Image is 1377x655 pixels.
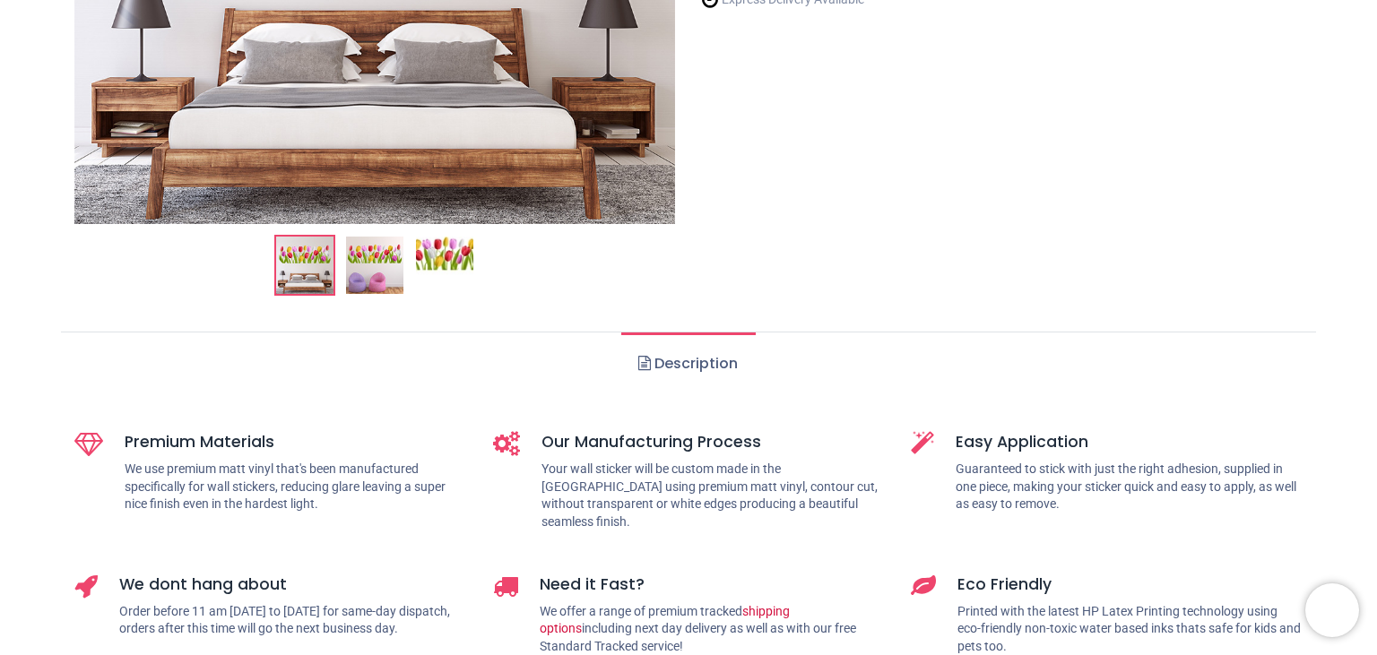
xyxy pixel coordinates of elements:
[957,573,1303,596] h5: Eco Friendly
[416,237,473,294] img: WS-46323-03
[125,431,466,453] h5: Premium Materials
[125,461,466,513] p: We use premium matt vinyl that's been manufactured specifically for wall stickers, reducing glare...
[956,461,1303,513] p: Guaranteed to stick with just the right adhesion, supplied in one piece, making your sticker quic...
[119,603,466,638] p: Order before 11 am [DATE] to [DATE] for same-day dispatch, orders after this time will go the nex...
[621,332,755,395] a: Description
[541,461,885,530] p: Your wall sticker will be custom made in the [GEOGRAPHIC_DATA] using premium matt vinyl, contour ...
[541,431,885,453] h5: Our Manufacturing Process
[540,573,885,596] h5: Need it Fast?
[276,237,333,294] img: Colourful Tulips Spring Flowers Wall Sticker
[956,431,1303,453] h5: Easy Application
[1305,583,1359,637] iframe: Brevo live chat
[346,237,403,294] img: WS-46323-02
[119,573,466,596] h5: We dont hang about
